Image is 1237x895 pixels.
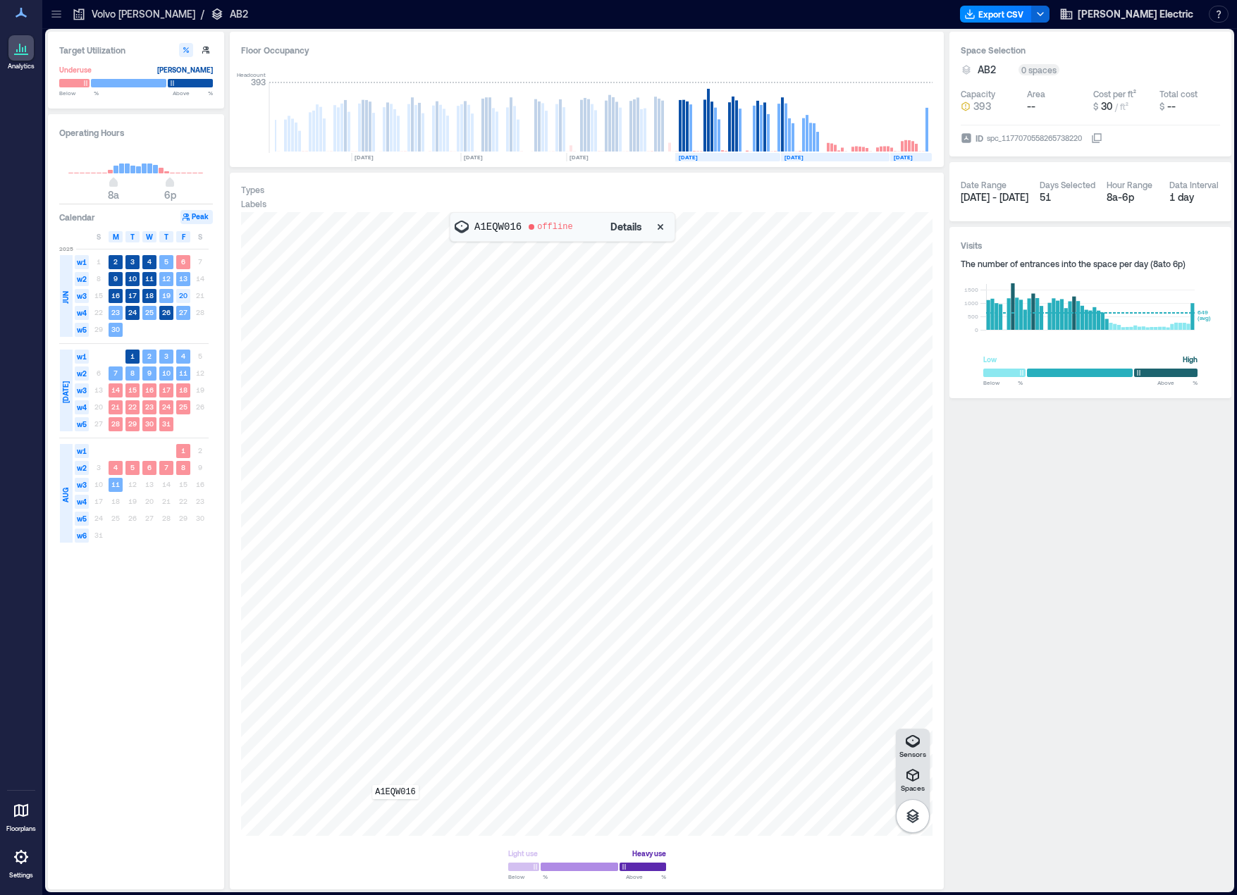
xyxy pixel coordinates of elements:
text: 7 [113,369,118,377]
text: 10 [162,369,171,377]
text: [DATE] [784,154,804,161]
div: 1 day [1169,190,1221,204]
span: 2025 [59,245,73,253]
h3: Operating Hours [59,125,213,140]
span: 6p [164,189,176,201]
p: Floorplans [6,825,36,833]
div: Low [983,352,997,366]
text: 4 [147,257,152,266]
text: 5 [130,463,135,471]
div: Cost per ft² [1093,88,1136,99]
span: w5 [75,323,89,337]
div: Data Interval [1169,179,1219,190]
text: [DATE] [570,154,589,161]
span: w3 [75,289,89,303]
text: 11 [179,369,187,377]
text: 25 [179,402,187,411]
h3: Space Selection [961,43,1220,57]
h3: Visits [961,238,1220,252]
text: 2 [113,257,118,266]
div: spc_1177070558265738220 [985,131,1083,145]
span: $ [1093,101,1098,111]
div: Underuse [59,63,92,77]
text: 8 [130,369,135,377]
div: Light use [508,846,538,860]
span: $ [1159,101,1164,111]
text: 12 [162,274,171,283]
text: 3 [164,352,168,360]
text: 24 [128,308,137,316]
text: 23 [111,308,120,316]
span: [PERSON_NAME] Electric [1078,7,1193,21]
button: Details [606,216,646,238]
text: 31 [162,419,171,428]
text: 29 [128,419,137,428]
div: Capacity [961,88,995,99]
text: 1 [181,446,185,455]
text: 14 [111,385,120,394]
div: Date Range [961,179,1007,190]
text: 17 [162,385,171,394]
text: 22 [128,402,137,411]
span: Above % [173,89,213,97]
text: 4 [113,463,118,471]
text: 27 [179,308,187,316]
text: 6 [181,257,185,266]
span: 393 [973,99,991,113]
div: 0 spaces [1018,64,1059,75]
span: w2 [75,461,89,475]
h3: Target Utilization [59,43,213,57]
span: F [182,231,185,242]
span: Below % [508,872,548,881]
text: 9 [147,369,152,377]
button: 393 [961,99,1021,113]
span: Below % [983,378,1023,387]
text: 7 [164,463,168,471]
div: Area [1027,88,1045,99]
text: 26 [162,308,171,316]
span: T [164,231,168,242]
span: -- [1027,100,1035,112]
p: Settings [9,871,33,879]
button: Export CSV [960,6,1032,23]
text: [DATE] [355,154,374,161]
span: [DATE] [60,381,71,403]
div: Hour Range [1107,179,1152,190]
p: Volvo [PERSON_NAME] [92,7,195,21]
span: JUN [60,291,71,304]
span: w4 [75,306,89,320]
span: w5 [75,512,89,526]
text: 17 [128,291,137,300]
text: 3 [130,257,135,266]
text: 5 [164,257,168,266]
text: 16 [145,385,154,394]
span: / ft² [1115,101,1128,111]
div: Heavy use [632,846,666,860]
div: The number of entrances into the space per day ( 8a to 6p ) [961,258,1220,269]
text: 19 [162,291,171,300]
text: 15 [128,385,137,394]
button: Spaces [896,763,930,796]
div: Labels [241,198,266,209]
span: AB2 [978,63,996,77]
span: ID [976,131,983,145]
text: [DATE] [894,154,913,161]
text: 11 [145,274,154,283]
a: Floorplans [2,794,40,837]
text: 1 [130,352,135,360]
p: Sensors [899,750,926,758]
span: w1 [75,444,89,458]
text: 9 [113,274,118,283]
text: 10 [128,274,137,283]
div: [PERSON_NAME] [157,63,213,77]
text: 25 [145,308,154,316]
span: w4 [75,400,89,414]
button: Peak [180,210,213,224]
span: Above % [1157,378,1198,387]
a: Settings [4,840,38,884]
h3: Calendar [59,210,95,224]
button: AB2 [978,63,1013,77]
span: w2 [75,272,89,286]
p: AB2 [230,7,248,21]
span: Below % [59,89,99,97]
